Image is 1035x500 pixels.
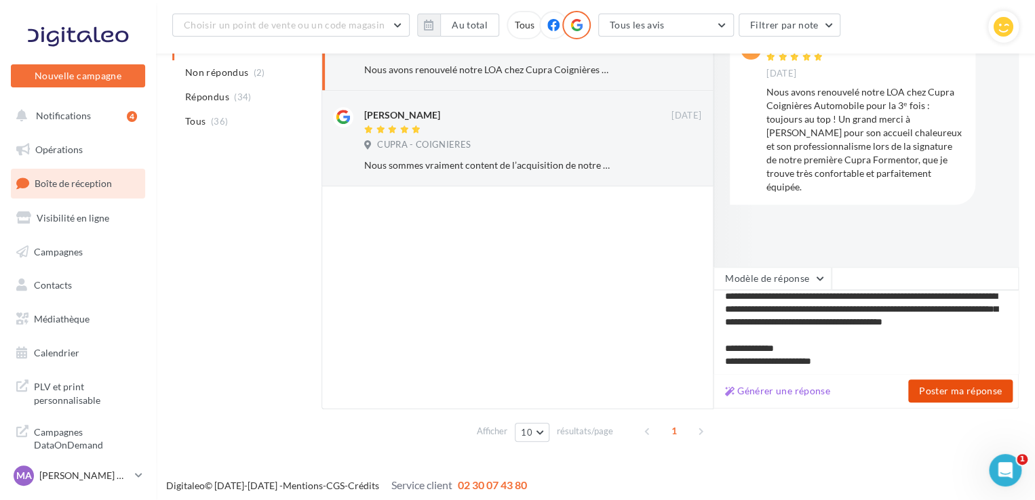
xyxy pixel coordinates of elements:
[39,469,130,482] p: [PERSON_NAME] CANALES
[8,102,142,130] button: Notifications 4
[557,425,613,438] span: résultats/page
[364,108,440,122] div: [PERSON_NAME]
[166,480,527,491] span: © [DATE]-[DATE] - - -
[458,478,527,491] span: 02 30 07 43 80
[35,178,112,189] span: Boîte de réception
[766,85,964,194] div: Nous avons renouvelé notre LOA chez Cupra Coignières Automobile pour la 3ᵉ fois : toujours au top...
[477,425,507,438] span: Afficher
[521,427,532,438] span: 10
[507,11,543,39] div: Tous
[663,420,685,442] span: 1
[34,347,79,358] span: Calendrier
[11,463,145,488] a: MA [PERSON_NAME] CANALES
[234,91,251,102] span: (34)
[8,271,148,299] a: Contacts
[8,169,148,198] a: Boîte de réception
[515,423,549,442] button: 10
[8,204,148,232] a: Visibilité en ligne
[166,480,205,491] a: Digitaleo
[34,377,140,407] span: PLV et print personnalisable
[348,480,379,491] a: Crédits
[391,478,452,491] span: Service client
[8,305,148,333] a: Médiathèque
[34,279,72,291] span: Contacts
[1017,454,1028,465] span: 1
[766,68,796,80] span: [DATE]
[8,417,148,457] a: Campagnes DataOnDemand
[417,14,499,37] button: Au total
[127,111,137,122] div: 4
[739,14,841,37] button: Filtrer par note
[34,313,90,325] span: Médiathèque
[908,379,1013,402] button: Poster ma réponse
[185,66,248,79] span: Non répondus
[610,19,665,30] span: Tous les avis
[720,383,836,399] button: Générer une réponse
[364,63,613,77] div: Nous avons renouvelé notre LOA chez Cupra Coignières Automobile pour la 3ᵉ fois : toujours au top...
[989,454,1021,486] iframe: Intercom live chat
[16,469,32,482] span: MA
[185,114,206,128] span: Tous
[34,423,140,452] span: Campagnes DataOnDemand
[8,238,148,266] a: Campagnes
[364,159,613,172] div: Nous sommes vraiment content de l’acquisition de notre Cupra. Nous sommes à notre 3eme voiture ch...
[283,480,323,491] a: Mentions
[714,267,832,290] button: Modèle de réponse
[184,19,385,30] span: Choisir un point de vente ou un code magasin
[185,90,229,104] span: Répondus
[598,14,734,37] button: Tous les avis
[8,339,148,367] a: Calendrier
[37,212,109,224] span: Visibilité en ligne
[440,14,499,37] button: Au total
[377,139,471,151] span: CUPRA - COIGNIERES
[35,144,83,155] span: Opérations
[326,480,345,491] a: CGS
[11,64,145,87] button: Nouvelle campagne
[8,136,148,164] a: Opérations
[254,67,265,78] span: (2)
[8,372,148,412] a: PLV et print personnalisable
[34,245,83,257] span: Campagnes
[211,116,228,127] span: (36)
[671,110,701,122] span: [DATE]
[36,110,91,121] span: Notifications
[172,14,410,37] button: Choisir un point de vente ou un code magasin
